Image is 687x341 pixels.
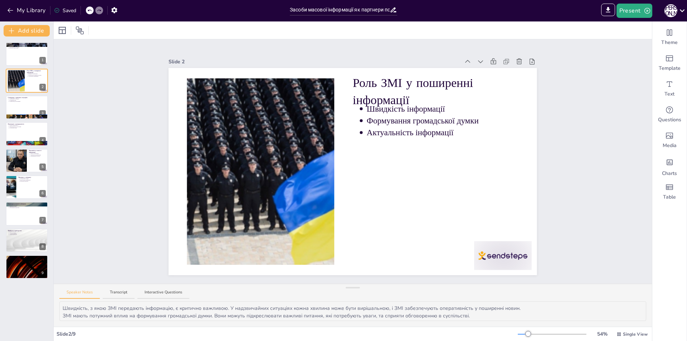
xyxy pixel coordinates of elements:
p: Виклики у співпраці [18,176,46,179]
p: Прозорість дій поліції [9,48,46,49]
span: Questions [658,116,681,123]
p: Соціальні мережі [9,233,46,234]
p: Висновок [8,256,46,258]
p: Оперативність передачі [9,98,46,99]
p: Роль ЗМІ у поширенні інформації [353,74,518,109]
p: Подолання викликів [20,181,46,182]
p: Формування громадської думки [367,115,518,126]
p: Вступ до партнерства поліції та ЗМІ [8,43,46,45]
div: 4 [39,137,46,144]
p: Партнерство важливе [9,45,46,46]
div: 8 [6,229,48,252]
span: Theme [661,39,678,46]
button: Speaker Notes [59,289,100,299]
p: Актуальність інформації [28,75,46,77]
p: Швидкість інформації [28,73,46,74]
p: Упередженість медіа [20,178,46,179]
div: Add ready made slides [652,50,687,76]
p: Важливість точності інформації [29,150,46,154]
span: Export to PowerPoint [601,4,615,18]
p: Співпраця у кризових ситуаціях [8,97,46,99]
button: Present [617,4,652,18]
p: Розкриття злочинів [9,205,46,206]
div: 2 [39,84,46,91]
div: 8 [39,243,46,250]
div: 6 [39,190,46,197]
p: Необхідність партнерства [9,258,46,259]
div: 4 [6,122,48,146]
span: Media [663,142,677,149]
div: Layout [57,25,68,36]
input: Insert title [290,5,390,15]
div: Add a table [652,179,687,205]
p: Співпраця для точності [30,155,46,157]
p: Роль ЗМІ у поширенні інформації [27,69,46,73]
button: К [PERSON_NAME] [664,4,677,18]
div: Add images, graphics, shapes or video [652,127,687,153]
div: Saved [54,7,76,14]
div: Add charts and graphs [652,153,687,179]
p: Актуальність інформації [367,127,518,138]
p: Недоступність інформації [20,179,46,181]
p: Формування громадської думки [28,74,46,75]
div: 3 [6,96,48,119]
p: Нові технології [9,231,46,233]
button: Add slide [4,25,50,36]
p: Зміцнення довіри [9,206,46,207]
button: Interactive Questions [137,289,189,299]
p: Позитивний імідж [9,127,46,129]
textarea: Швидкість, з якою ЗМІ передають інформацію, є критично важливою. У надзвичайних ситуаціях кожна х... [59,301,646,321]
div: 7 [39,217,46,224]
p: Інформаційна підтримка [9,207,46,209]
div: 2 [6,69,48,92]
p: Точність інформації [30,153,46,154]
p: Взаємодія з громадськістю [8,123,46,125]
p: Уникнення дезінформації [30,154,46,156]
span: Text [664,91,674,98]
p: Приклади успішної співпраці [8,203,46,205]
p: Спільні цілі [9,260,46,262]
div: 3 [39,110,46,117]
span: Template [659,65,681,72]
p: Адаптація до змін [9,259,46,260]
div: К [PERSON_NAME] [664,4,677,17]
div: 9 [6,255,48,279]
div: 5 [39,164,46,170]
div: 5 [6,149,48,172]
div: Slide 2 [169,58,459,65]
div: 1 [6,42,48,66]
div: Add text boxes [652,76,687,102]
div: 1 [39,57,46,64]
p: Координація дій [9,99,46,101]
p: Швидкість інформації [367,103,518,115]
div: 9 [39,270,46,277]
p: Інформування про дії поліції [9,126,46,127]
div: 54 % [594,330,611,338]
p: Майбутнє партнерства [8,229,46,232]
span: Position [75,26,84,35]
span: Charts [662,170,677,177]
span: Single View [623,331,648,337]
span: Table [663,194,676,201]
div: Slide 2 / 9 [57,330,518,338]
p: Довіра громадськості [9,125,46,126]
p: Спільна адаптація [9,234,46,235]
button: Transcript [103,289,135,299]
div: 6 [6,175,48,199]
div: 7 [6,202,48,225]
p: Інформація про злочини [9,46,46,48]
div: Get real-time input from your audience [652,102,687,127]
button: My Library [5,5,49,16]
p: Платформа для комунікації [9,101,46,102]
div: Change the overall theme [652,24,687,50]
